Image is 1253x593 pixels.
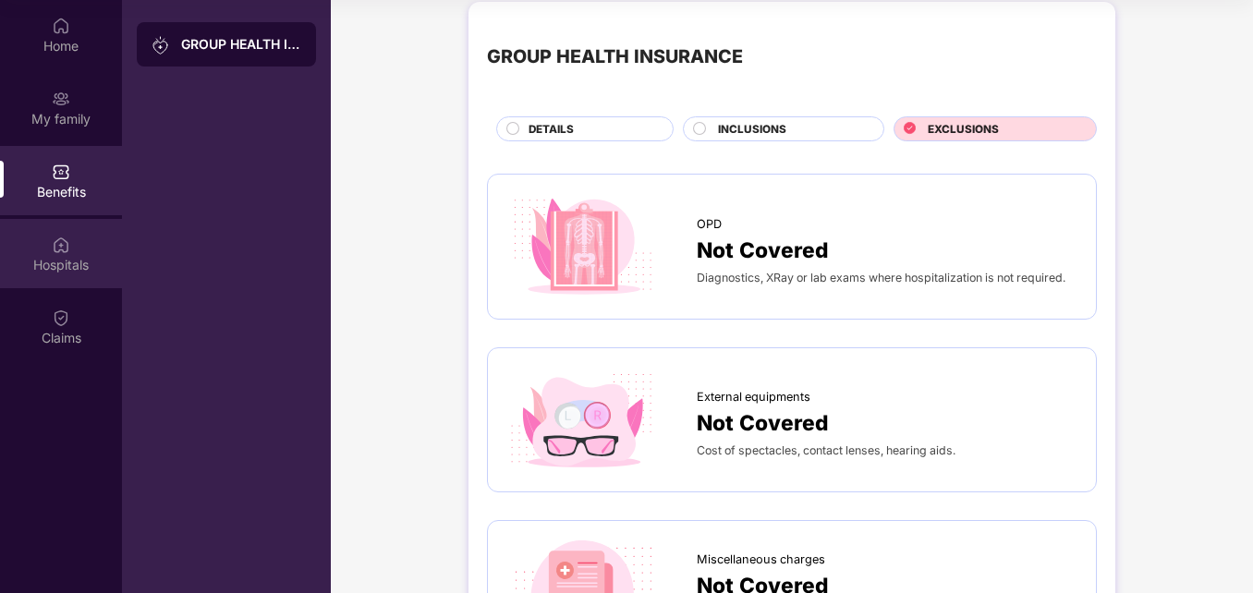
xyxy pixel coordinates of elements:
span: Diagnostics, XRay or lab exams where hospitalization is not required. [697,271,1065,284]
img: svg+xml;base64,PHN2ZyBpZD0iSG9tZSIgeG1sbnM9Imh0dHA6Ly93d3cudzMub3JnLzIwMDAvc3ZnIiB3aWR0aD0iMjAiIG... [52,17,70,35]
div: GROUP HEALTH INSURANCE [487,42,743,71]
span: EXCLUSIONS [928,121,999,138]
img: svg+xml;base64,PHN2ZyBpZD0iQ2xhaW0iIHhtbG5zPSJodHRwOi8vd3d3LnczLm9yZy8yMDAwL3N2ZyIgd2lkdGg9IjIwIi... [52,309,70,327]
img: svg+xml;base64,PHN2ZyB3aWR0aD0iMjAiIGhlaWdodD0iMjAiIHZpZXdCb3g9IjAgMCAyMCAyMCIgZmlsbD0ibm9uZSIgeG... [52,90,70,108]
span: Miscellaneous charges [697,551,825,569]
span: Cost of spectacles, contact lenses, hearing aids. [697,443,955,457]
span: DETAILS [529,121,574,138]
img: icon [506,367,659,473]
span: INCLUSIONS [718,121,786,138]
span: Not Covered [697,234,829,267]
img: svg+xml;base64,PHN2ZyB3aWR0aD0iMjAiIGhlaWdodD0iMjAiIHZpZXdCb3g9IjAgMCAyMCAyMCIgZmlsbD0ibm9uZSIgeG... [152,36,170,54]
div: GROUP HEALTH INSURANCE [181,35,301,54]
img: svg+xml;base64,PHN2ZyBpZD0iSG9zcGl0YWxzIiB4bWxucz0iaHR0cDovL3d3dy53My5vcmcvMjAwMC9zdmciIHdpZHRoPS... [52,236,70,254]
span: Not Covered [697,406,829,440]
img: icon [506,193,659,299]
span: OPD [697,215,722,234]
span: External equipments [697,388,810,406]
img: svg+xml;base64,PHN2ZyBpZD0iQmVuZWZpdHMiIHhtbG5zPSJodHRwOi8vd3d3LnczLm9yZy8yMDAwL3N2ZyIgd2lkdGg9Ij... [52,163,70,181]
